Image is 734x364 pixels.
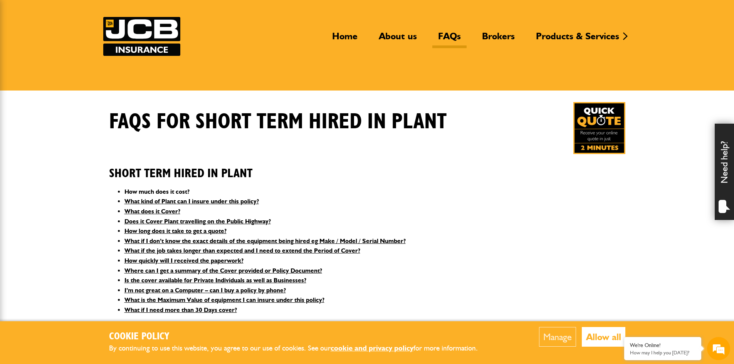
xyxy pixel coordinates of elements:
[124,188,190,195] a: How much does it cost?
[124,198,259,205] a: What kind of Plant can I insure under this policy?
[630,350,695,356] p: How may I help you today?
[373,30,423,48] a: About us
[432,30,467,48] a: FAQs
[326,30,363,48] a: Home
[124,218,271,225] a: Does it Cover Plant travelling on the Public Highway?
[124,208,180,215] a: What does it Cover?
[124,287,286,294] a: I’m not great on a Computer – can I buy a policy by phone?
[124,306,237,314] a: What if I need more than 30 Days cover?
[539,327,576,347] button: Manage
[476,30,521,48] a: Brokers
[103,17,180,56] img: JCB Insurance Services logo
[530,30,625,48] a: Products & Services
[124,257,244,264] a: How quickly will I received the paperwork?
[124,237,406,245] a: What if I don’t know the exact details of the equipment being hired eg Make / Model / Serial Number?
[582,327,625,347] button: Allow all
[630,342,695,349] div: We're Online!
[109,331,490,343] h2: Cookie Policy
[109,154,625,181] h2: Short Term Hired In Plant
[573,102,625,154] a: Get your insurance quote in just 2-minutes
[109,109,447,135] h1: FAQS for Short Term Hired In Plant
[124,296,324,304] a: What is the Maximum Value of equipment I can insure under this policy?
[331,344,413,352] a: cookie and privacy policy
[109,342,490,354] p: By continuing to use this website, you agree to our use of cookies. See our for more information.
[124,227,227,235] a: How long does it take to get a quote?
[124,277,306,284] a: Is the cover available for Private Individuals as well as Businesses?
[715,124,734,220] div: Need help?
[103,17,180,56] a: JCB Insurance Services
[573,102,625,154] img: Quick Quote
[124,267,322,274] a: Where can I get a summary of the Cover provided or Policy Document?
[124,247,360,254] a: What if the job takes longer than expected and I need to extend the Period of Cover?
